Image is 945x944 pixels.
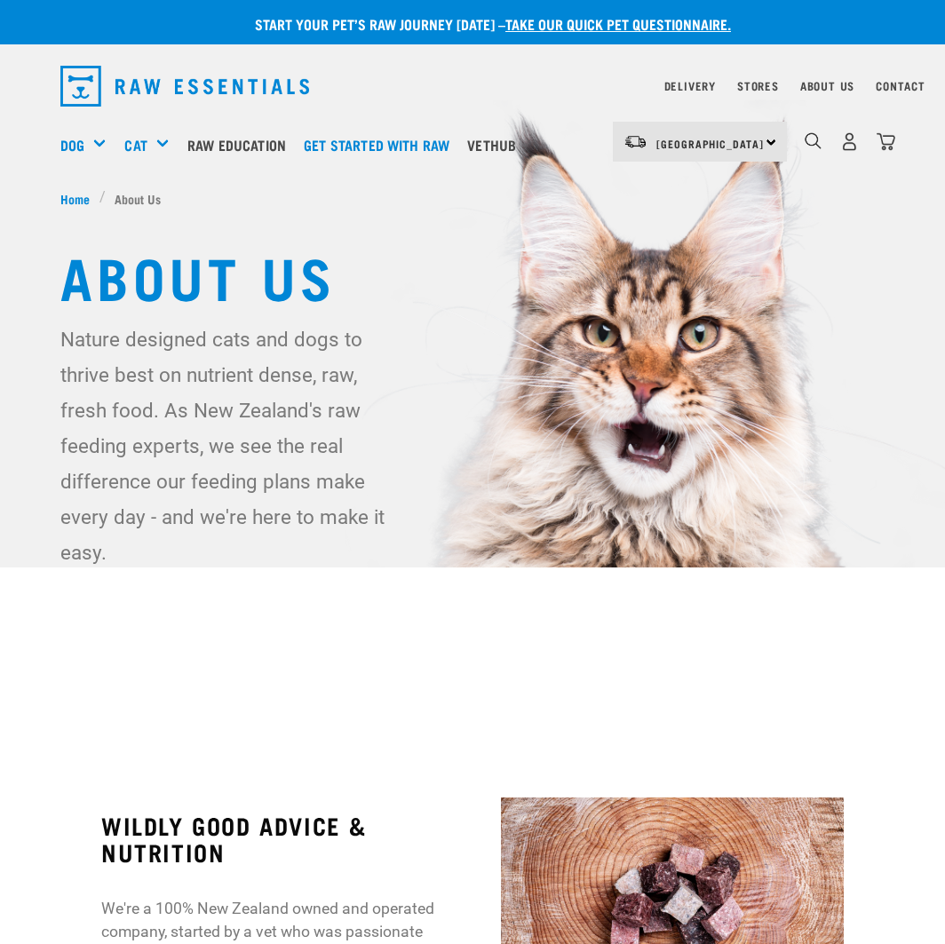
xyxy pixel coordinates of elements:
[46,59,899,114] nav: dropdown navigation
[60,321,390,570] p: Nature designed cats and dogs to thrive best on nutrient dense, raw, fresh food. As New Zealand's...
[60,134,84,155] a: Dog
[505,20,731,28] a: take our quick pet questionnaire.
[623,134,647,150] img: van-moving.png
[60,189,885,208] nav: breadcrumbs
[299,109,463,180] a: Get started with Raw
[124,134,147,155] a: Cat
[60,189,90,208] span: Home
[101,812,444,866] h3: WILDLY GOOD ADVICE & NUTRITION
[60,189,99,208] a: Home
[877,132,895,151] img: home-icon@2x.png
[664,83,716,89] a: Delivery
[805,132,822,149] img: home-icon-1@2x.png
[876,83,925,89] a: Contact
[463,109,529,180] a: Vethub
[60,243,885,307] h1: About Us
[737,83,779,89] a: Stores
[656,140,764,147] span: [GEOGRAPHIC_DATA]
[60,66,309,107] img: Raw Essentials Logo
[840,132,859,151] img: user.png
[183,109,299,180] a: Raw Education
[800,83,854,89] a: About Us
